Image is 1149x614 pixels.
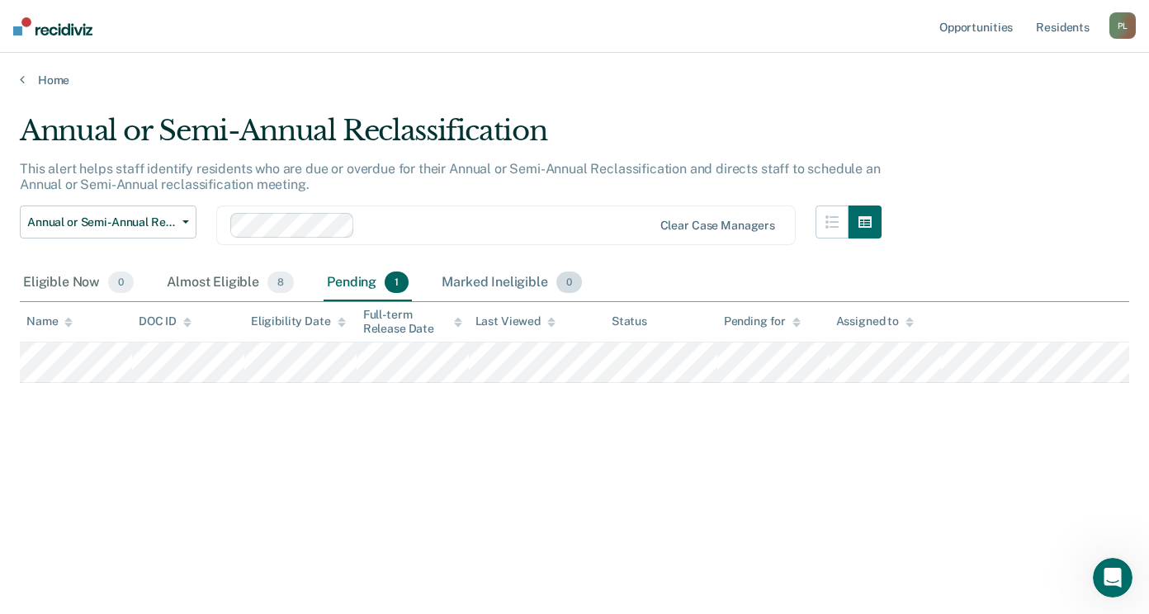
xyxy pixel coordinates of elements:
div: Status [612,314,647,328]
div: Eligible Now0 [20,265,137,301]
div: Assigned to [836,314,914,328]
div: Name [26,314,73,328]
span: 0 [556,272,582,293]
div: Pending1 [324,265,412,301]
iframe: Intercom live chat [1093,558,1132,597]
div: Clear case managers [660,219,775,233]
div: Eligibility Date [251,314,346,328]
p: This alert helps staff identify residents who are due or overdue for their Annual or Semi-Annual ... [20,161,881,192]
div: Pending for [724,314,801,328]
div: Full-term Release Date [363,308,462,336]
button: Annual or Semi-Annual Reclassification [20,205,196,239]
div: Annual or Semi-Annual Reclassification [20,114,882,161]
span: Annual or Semi-Annual Reclassification [27,215,176,229]
span: 0 [108,272,134,293]
div: Marked Ineligible0 [438,265,585,301]
img: Recidiviz [13,17,92,35]
div: Almost Eligible8 [163,265,297,301]
button: PL [1109,12,1136,39]
div: P L [1109,12,1136,39]
span: 8 [267,272,294,293]
span: 1 [385,272,409,293]
div: DOC ID [139,314,191,328]
div: Last Viewed [475,314,556,328]
a: Home [20,73,1129,87]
